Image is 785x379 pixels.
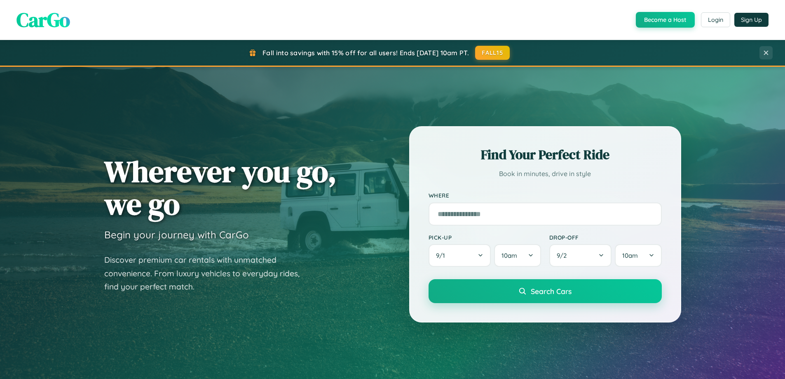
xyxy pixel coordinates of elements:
[429,192,662,199] label: Where
[494,244,541,267] button: 10am
[734,13,769,27] button: Sign Up
[429,234,541,241] label: Pick-up
[531,287,572,296] span: Search Cars
[636,12,695,28] button: Become a Host
[104,228,249,241] h3: Begin your journey with CarGo
[104,253,310,294] p: Discover premium car rentals with unmatched convenience. From luxury vehicles to everyday rides, ...
[429,244,491,267] button: 9/1
[429,168,662,180] p: Book in minutes, drive in style
[557,252,571,259] span: 9 / 2
[262,49,469,57] span: Fall into savings with 15% off for all users! Ends [DATE] 10am PT.
[701,12,730,27] button: Login
[429,279,662,303] button: Search Cars
[549,244,612,267] button: 9/2
[429,146,662,164] h2: Find Your Perfect Ride
[615,244,661,267] button: 10am
[436,252,449,259] span: 9 / 1
[16,6,70,33] span: CarGo
[622,252,638,259] span: 10am
[549,234,662,241] label: Drop-off
[501,252,517,259] span: 10am
[475,46,510,60] button: FALL15
[104,155,337,220] h1: Wherever you go, we go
